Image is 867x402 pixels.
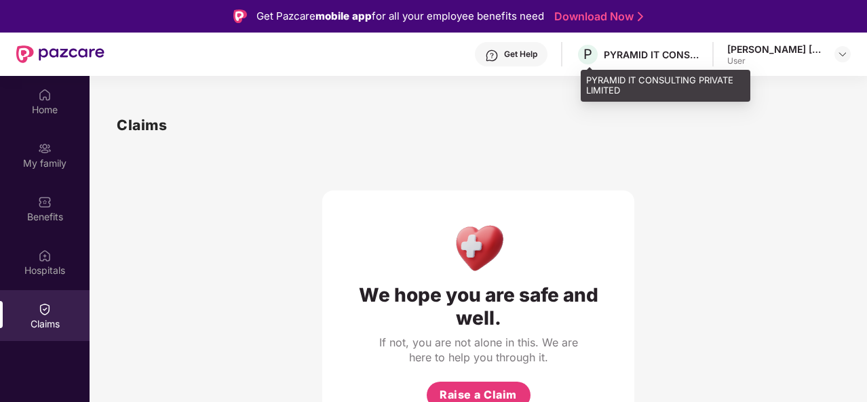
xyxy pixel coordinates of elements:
[504,49,537,60] div: Get Help
[117,114,167,136] h1: Claims
[449,218,508,277] img: Health Care
[315,9,372,22] strong: mobile app
[38,195,52,209] img: svg+xml;base64,PHN2ZyBpZD0iQmVuZWZpdHMiIHhtbG5zPSJodHRwOi8vd3d3LnczLm9yZy8yMDAwL3N2ZyIgd2lkdGg9Ij...
[38,249,52,262] img: svg+xml;base64,PHN2ZyBpZD0iSG9zcGl0YWxzIiB4bWxucz0iaHR0cDovL3d3dy53My5vcmcvMjAwMC9zdmciIHdpZHRoPS...
[16,45,104,63] img: New Pazcare Logo
[837,49,848,60] img: svg+xml;base64,PHN2ZyBpZD0iRHJvcGRvd24tMzJ4MzIiIHhtbG5zPSJodHRwOi8vd3d3LnczLm9yZy8yMDAwL3N2ZyIgd2...
[256,8,544,24] div: Get Pazcare for all your employee benefits need
[727,56,822,66] div: User
[233,9,247,23] img: Logo
[638,9,643,24] img: Stroke
[485,49,499,62] img: svg+xml;base64,PHN2ZyBpZD0iSGVscC0zMngzMiIgeG1sbnM9Imh0dHA6Ly93d3cudzMub3JnLzIwMDAvc3ZnIiB3aWR0aD...
[377,335,580,365] div: If not, you are not alone in this. We are here to help you through it.
[38,142,52,155] img: svg+xml;base64,PHN2ZyB3aWR0aD0iMjAiIGhlaWdodD0iMjAiIHZpZXdCb3g9IjAgMCAyMCAyMCIgZmlsbD0ibm9uZSIgeG...
[38,88,52,102] img: svg+xml;base64,PHN2ZyBpZD0iSG9tZSIgeG1sbnM9Imh0dHA6Ly93d3cudzMub3JnLzIwMDAvc3ZnIiB3aWR0aD0iMjAiIG...
[604,48,699,61] div: PYRAMID IT CONSULTING PRIVATE LIMITED
[349,283,607,329] div: We hope you are safe and well.
[38,302,52,316] img: svg+xml;base64,PHN2ZyBpZD0iQ2xhaW0iIHhtbG5zPSJodHRwOi8vd3d3LnczLm9yZy8yMDAwL3N2ZyIgd2lkdGg9IjIwIi...
[583,46,592,62] span: P
[554,9,639,24] a: Download Now
[581,70,750,102] div: PYRAMID IT CONSULTING PRIVATE LIMITED
[727,43,822,56] div: [PERSON_NAME] [PERSON_NAME]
